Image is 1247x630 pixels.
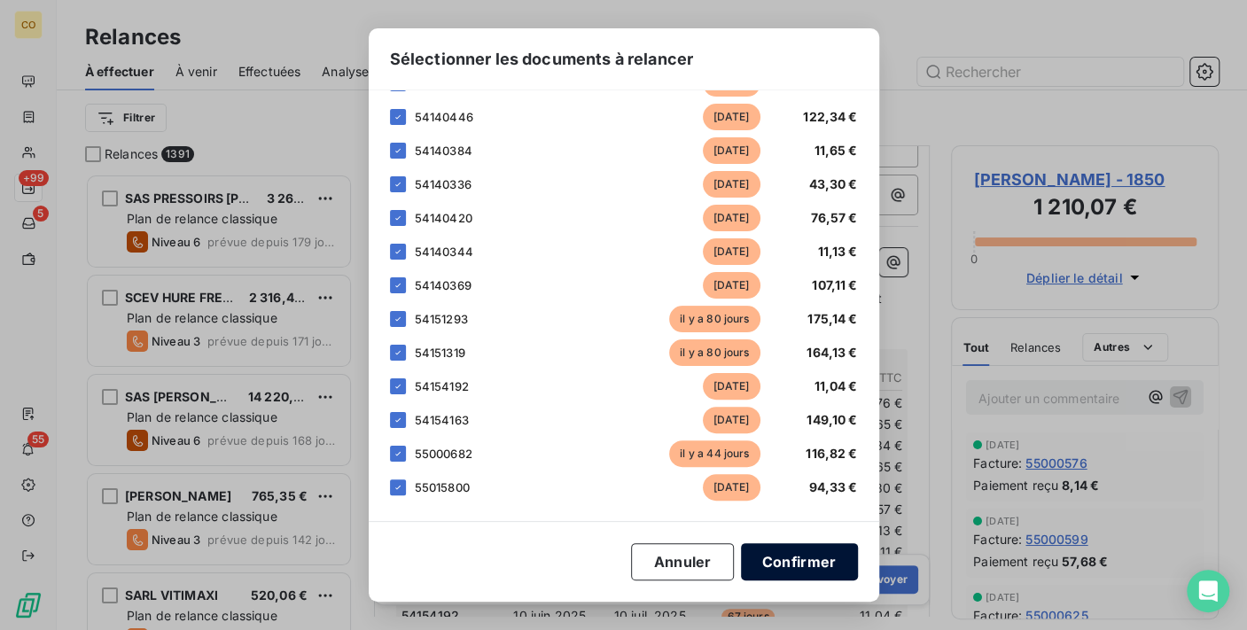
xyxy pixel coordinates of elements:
[669,339,760,366] span: il y a 80 jours
[807,345,857,360] span: 164,13 €
[810,210,857,225] span: 76,57 €
[806,446,857,461] span: 116,82 €
[415,346,465,360] span: 54151319
[807,311,857,326] span: 175,14 €
[814,378,857,393] span: 11,04 €
[415,110,473,124] span: 54140446
[703,171,760,198] span: [DATE]
[803,109,857,124] span: 122,34 €
[415,379,469,393] span: 54154192
[415,447,472,461] span: 55000682
[415,245,473,259] span: 54140344
[808,479,857,494] span: 94,33 €
[415,278,472,292] span: 54140369
[703,373,760,400] span: [DATE]
[703,137,760,164] span: [DATE]
[703,272,760,299] span: [DATE]
[415,480,470,494] span: 55015800
[703,474,760,501] span: [DATE]
[741,543,858,580] button: Confirmer
[415,312,468,326] span: 54151293
[631,543,733,580] button: Annuler
[415,211,472,225] span: 54140420
[703,205,760,231] span: [DATE]
[807,412,857,427] span: 149,10 €
[808,176,857,191] span: 43,30 €
[812,277,857,292] span: 107,11 €
[415,177,472,191] span: 54140336
[669,440,760,467] span: il y a 44 jours
[703,104,760,130] span: [DATE]
[390,47,694,71] span: Sélectionner les documents à relancer
[814,143,857,158] span: 11,65 €
[817,244,857,259] span: 11,13 €
[703,238,760,265] span: [DATE]
[415,144,472,158] span: 54140384
[415,413,469,427] span: 54154163
[1187,570,1229,612] div: Open Intercom Messenger
[703,407,760,433] span: [DATE]
[669,306,760,332] span: il y a 80 jours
